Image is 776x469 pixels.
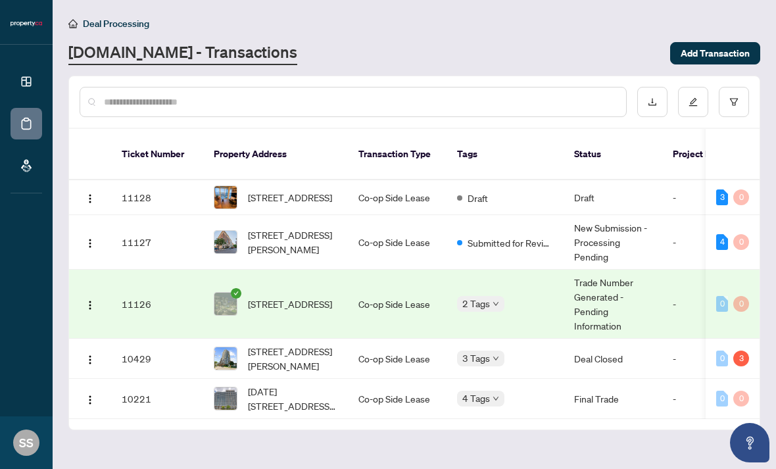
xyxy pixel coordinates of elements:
[662,270,741,339] td: -
[730,423,769,462] button: Open asap
[68,19,78,28] span: home
[214,387,237,410] img: thumbnail-img
[11,20,42,28] img: logo
[85,355,95,365] img: Logo
[111,379,203,419] td: 10221
[733,391,749,407] div: 0
[248,190,332,205] span: [STREET_ADDRESS]
[468,235,553,250] span: Submitted for Review
[670,42,760,64] button: Add Transaction
[564,215,662,270] td: New Submission - Processing Pending
[231,288,241,299] span: check-circle
[716,189,728,205] div: 3
[85,300,95,310] img: Logo
[662,129,741,180] th: Project Name
[111,339,203,379] td: 10429
[214,293,237,315] img: thumbnail-img
[681,43,750,64] span: Add Transaction
[729,97,739,107] span: filter
[678,87,708,117] button: edit
[462,391,490,406] span: 4 Tags
[564,180,662,215] td: Draft
[348,129,447,180] th: Transaction Type
[733,296,749,312] div: 0
[348,270,447,339] td: Co-op Side Lease
[637,87,667,117] button: download
[564,339,662,379] td: Deal Closed
[733,189,749,205] div: 0
[111,215,203,270] td: 11127
[348,339,447,379] td: Co-op Side Lease
[85,238,95,249] img: Logo
[662,180,741,215] td: -
[689,97,698,107] span: edit
[214,347,237,370] img: thumbnail-img
[493,395,499,402] span: down
[716,391,728,407] div: 0
[248,228,337,257] span: [STREET_ADDRESS][PERSON_NAME]
[68,41,297,65] a: [DOMAIN_NAME] - Transactions
[80,388,101,409] button: Logo
[733,351,749,366] div: 3
[214,186,237,209] img: thumbnail-img
[19,433,34,452] span: SS
[80,187,101,208] button: Logo
[447,129,564,180] th: Tags
[662,215,741,270] td: -
[733,234,749,250] div: 0
[214,231,237,253] img: thumbnail-img
[80,348,101,369] button: Logo
[85,395,95,405] img: Logo
[85,193,95,204] img: Logo
[662,339,741,379] td: -
[719,87,749,117] button: filter
[80,293,101,314] button: Logo
[111,129,203,180] th: Ticket Number
[348,215,447,270] td: Co-op Side Lease
[83,18,149,30] span: Deal Processing
[462,351,490,366] span: 3 Tags
[203,129,348,180] th: Property Address
[468,191,488,205] span: Draft
[248,384,337,413] span: [DATE][STREET_ADDRESS][PERSON_NAME][PERSON_NAME]
[348,379,447,419] td: Co-op Side Lease
[716,234,728,250] div: 4
[493,301,499,307] span: down
[248,297,332,311] span: [STREET_ADDRESS]
[493,355,499,362] span: down
[564,129,662,180] th: Status
[662,379,741,419] td: -
[248,344,337,373] span: [STREET_ADDRESS][PERSON_NAME]
[348,180,447,215] td: Co-op Side Lease
[564,270,662,339] td: Trade Number Generated - Pending Information
[716,296,728,312] div: 0
[111,180,203,215] td: 11128
[80,232,101,253] button: Logo
[716,351,728,366] div: 0
[462,296,490,311] span: 2 Tags
[111,270,203,339] td: 11126
[564,379,662,419] td: Final Trade
[648,97,657,107] span: download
